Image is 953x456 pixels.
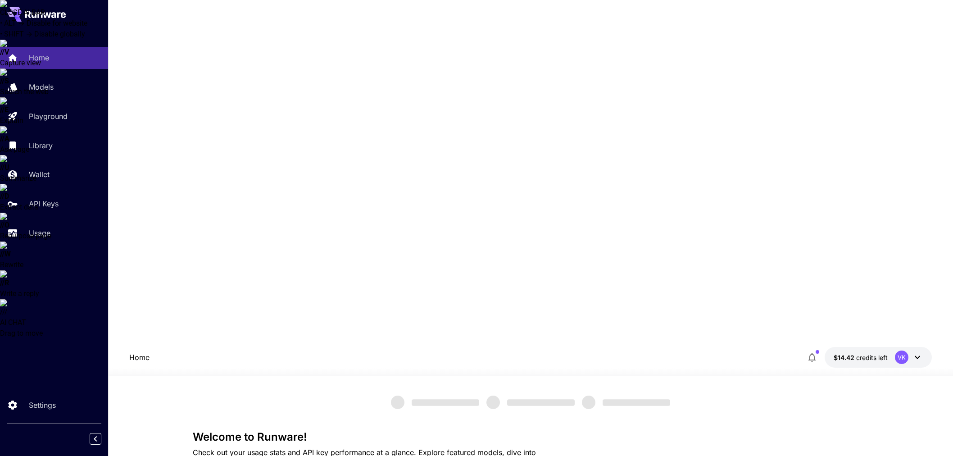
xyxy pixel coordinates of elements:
div: VK [895,351,908,364]
div: Collapse sidebar [96,431,108,447]
div: $14.4218 [834,353,888,362]
h3: Welcome to Runware! [193,431,868,443]
button: Collapse sidebar [90,433,101,445]
a: Home [129,352,150,363]
nav: breadcrumb [129,352,150,363]
span: $14.42 [834,354,856,361]
span: credits left [856,354,888,361]
p: Settings [29,400,56,410]
button: $14.4218VK [825,347,932,368]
